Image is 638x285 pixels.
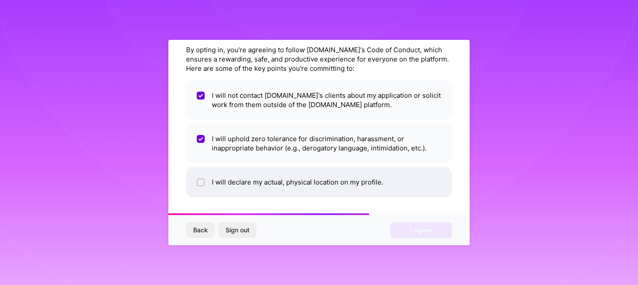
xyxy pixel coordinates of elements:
button: Sign out [218,222,257,238]
li: I will declare my actual, physical location on my profile. [186,167,452,197]
button: Back [186,222,215,238]
li: I will uphold zero tolerance for discrimination, harassment, or inappropriate behavior (e.g., der... [186,123,452,163]
span: Sign out [226,226,249,235]
div: By opting in, you're agreeing to follow [DOMAIN_NAME]'s Code of Conduct, which ensures a rewardin... [186,45,452,73]
li: I will not contact [DOMAIN_NAME]'s clients about my application or solicit work from them outside... [186,80,452,120]
span: Back [193,226,208,235]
